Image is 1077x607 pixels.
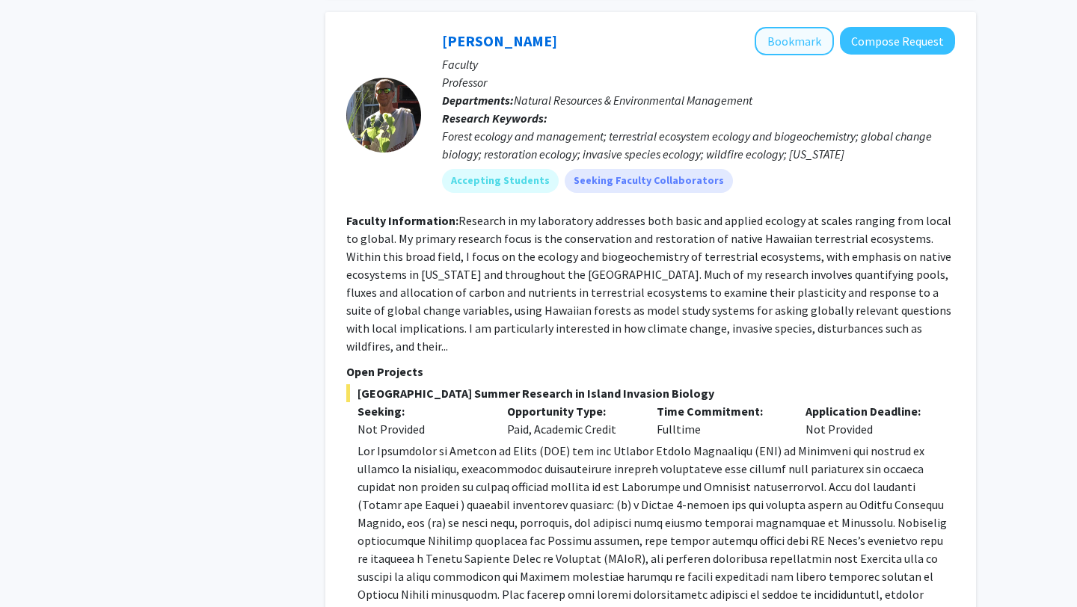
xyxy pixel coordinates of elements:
[346,213,951,354] fg-read-more: Research in my laboratory addresses both basic and applied ecology at scales ranging from local t...
[442,55,955,73] p: Faculty
[442,93,514,108] b: Departments:
[514,93,752,108] span: Natural Resources & Environmental Management
[442,73,955,91] p: Professor
[11,540,64,596] iframe: Chat
[806,402,933,420] p: Application Deadline:
[645,402,795,438] div: Fulltime
[794,402,944,438] div: Not Provided
[346,213,458,228] b: Faculty Information:
[565,169,733,193] mat-chip: Seeking Faculty Collaborators
[442,127,955,163] div: Forest ecology and management; terrestrial ecosystem ecology and biogeochemistry; global change b...
[755,27,834,55] button: Add Creighton Litton to Bookmarks
[346,384,955,402] span: [GEOGRAPHIC_DATA] Summer Research in Island Invasion Biology
[496,402,645,438] div: Paid, Academic Credit
[840,27,955,55] button: Compose Request to Creighton Litton
[346,363,955,380] p: Open Projects
[507,402,634,420] p: Opportunity Type:
[442,111,547,126] b: Research Keywords:
[358,402,485,420] p: Seeking:
[657,402,784,420] p: Time Commitment:
[442,169,559,193] mat-chip: Accepting Students
[358,420,485,438] div: Not Provided
[442,31,557,50] a: [PERSON_NAME]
